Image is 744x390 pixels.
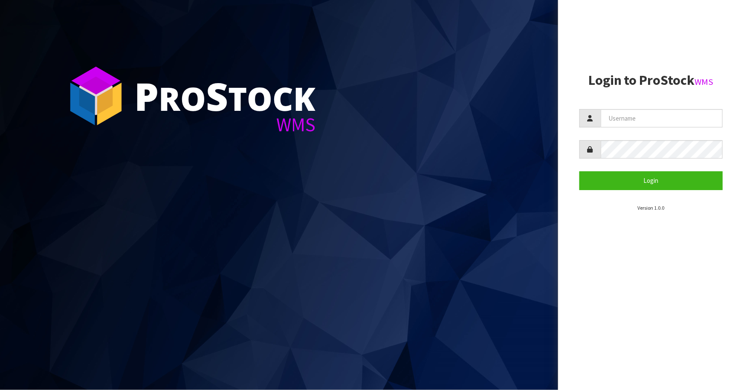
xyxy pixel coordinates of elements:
span: P [134,70,159,122]
small: Version 1.0.0 [637,205,664,211]
div: ro tock [134,77,316,115]
input: Username [601,109,723,127]
span: S [206,70,228,122]
button: Login [579,171,723,190]
small: WMS [695,76,714,87]
img: ProStock Cube [64,64,128,128]
div: WMS [134,115,316,134]
h2: Login to ProStock [579,73,723,88]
